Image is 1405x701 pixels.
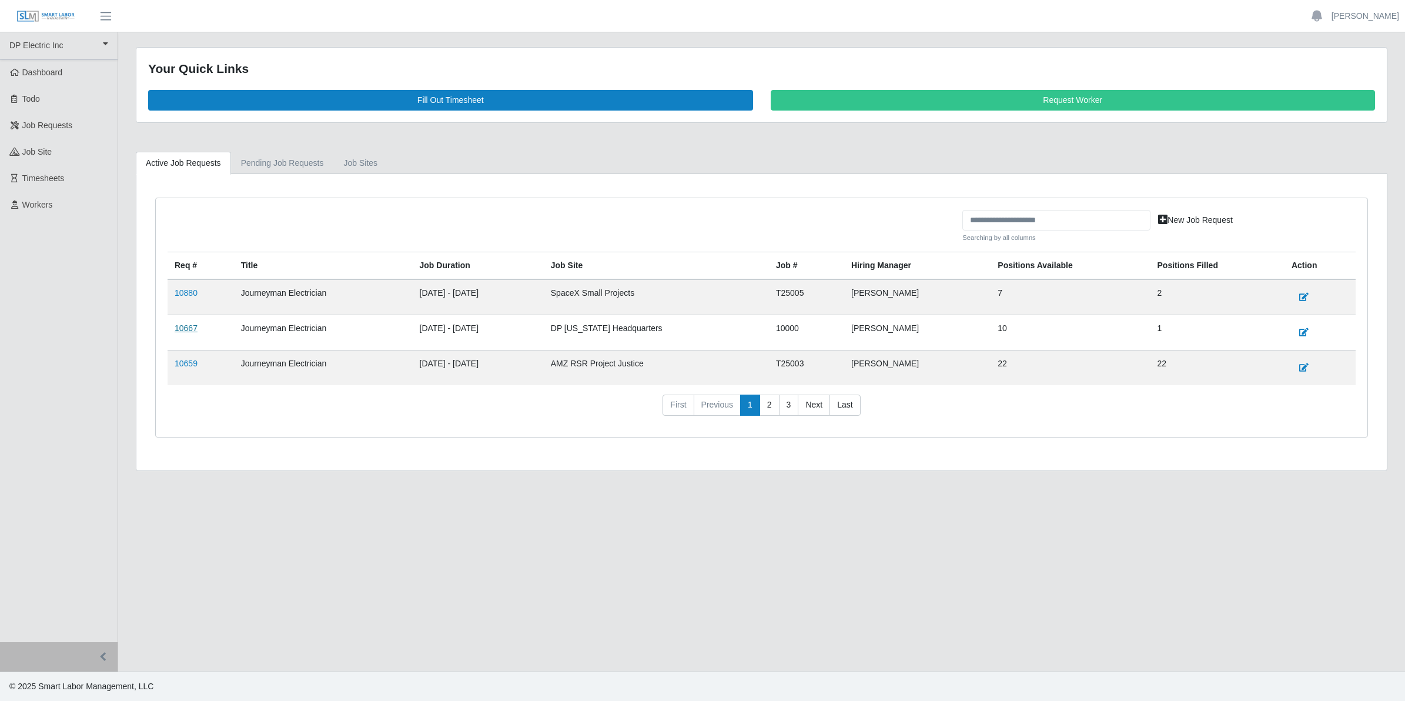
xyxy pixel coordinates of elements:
[740,395,760,416] a: 1
[829,395,860,416] a: Last
[844,279,991,315] td: [PERSON_NAME]
[769,252,844,280] th: Job #
[22,121,73,130] span: Job Requests
[1332,10,1399,22] a: [PERSON_NAME]
[991,252,1150,280] th: Positions Available
[991,279,1150,315] td: 7
[413,252,544,280] th: Job Duration
[413,315,544,350] td: [DATE] - [DATE]
[1150,315,1284,350] td: 1
[1150,210,1240,231] a: New Job Request
[544,279,769,315] td: SpaceX Small Projects
[136,152,231,175] a: Active Job Requests
[544,315,769,350] td: DP [US_STATE] Headquarters
[991,315,1150,350] td: 10
[168,395,1356,425] nav: pagination
[413,350,544,386] td: [DATE] - [DATE]
[844,350,991,386] td: [PERSON_NAME]
[231,152,334,175] a: Pending Job Requests
[1150,252,1284,280] th: Positions Filled
[148,90,753,111] a: Fill Out Timesheet
[22,147,52,156] span: job site
[771,90,1376,111] a: Request Worker
[1150,350,1284,386] td: 22
[769,315,844,350] td: 10000
[760,395,780,416] a: 2
[779,395,799,416] a: 3
[148,59,1375,78] div: Your Quick Links
[9,682,153,691] span: © 2025 Smart Labor Management, LLC
[844,315,991,350] td: [PERSON_NAME]
[798,395,830,416] a: Next
[234,315,413,350] td: Journeyman Electrician
[22,94,40,104] span: Todo
[22,173,65,183] span: Timesheets
[22,68,63,77] span: Dashboard
[234,350,413,386] td: Journeyman Electrician
[544,350,769,386] td: AMZ RSR Project Justice
[234,279,413,315] td: Journeyman Electrician
[413,279,544,315] td: [DATE] - [DATE]
[234,252,413,280] th: Title
[769,350,844,386] td: T25003
[175,323,198,333] a: 10667
[962,233,1150,243] small: Searching by all columns
[1284,252,1356,280] th: Action
[769,279,844,315] td: T25005
[844,252,991,280] th: Hiring Manager
[991,350,1150,386] td: 22
[334,152,388,175] a: job sites
[22,200,53,209] span: Workers
[175,288,198,298] a: 10880
[16,10,75,23] img: SLM Logo
[1150,279,1284,315] td: 2
[168,252,234,280] th: Req #
[544,252,769,280] th: job site
[175,359,198,368] a: 10659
